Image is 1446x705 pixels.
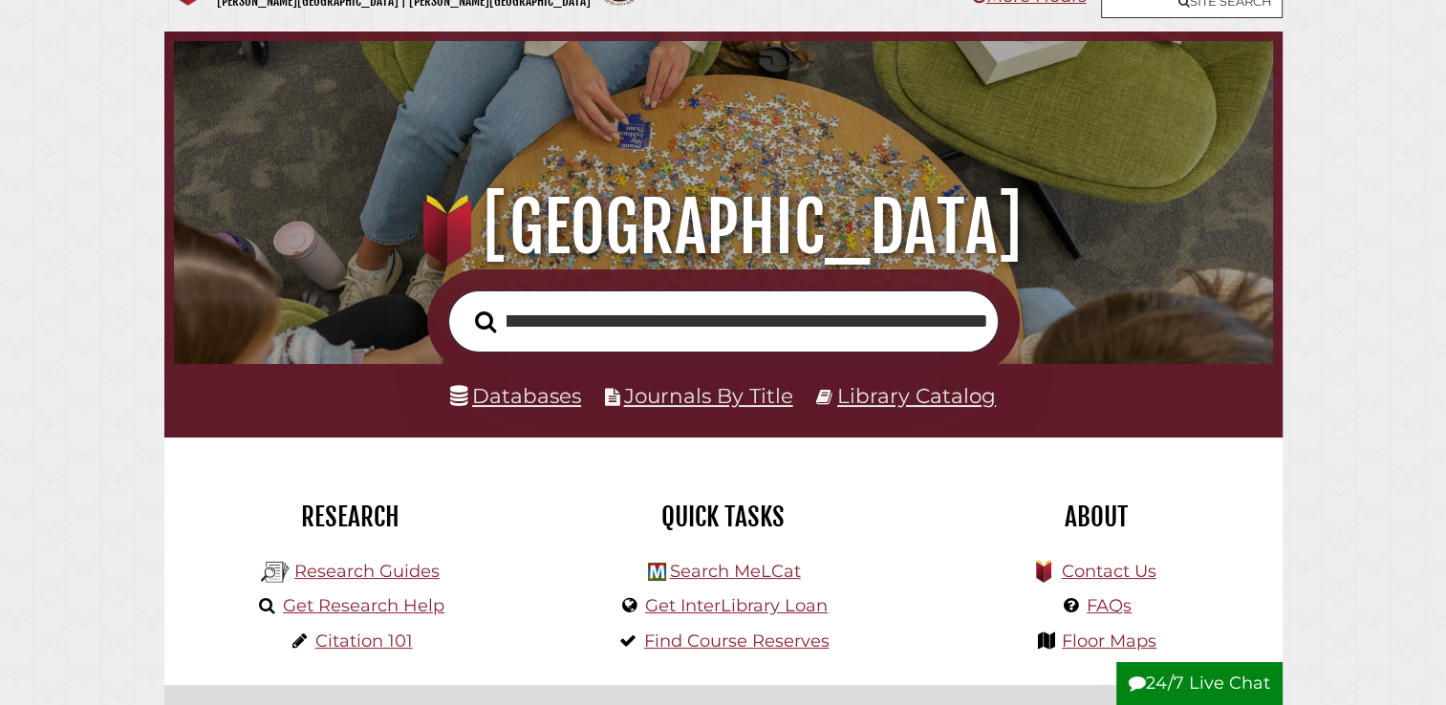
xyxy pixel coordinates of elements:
[1062,630,1156,652] a: Floor Maps
[624,383,793,408] a: Journals By Title
[315,630,413,652] a: Citation 101
[283,595,444,616] a: Get Research Help
[648,563,666,581] img: Hekman Library Logo
[294,561,440,582] a: Research Guides
[644,630,830,652] a: Find Course Reserves
[645,595,828,616] a: Get InterLibrary Loan
[1061,561,1155,582] a: Contact Us
[924,501,1268,533] h2: About
[195,185,1251,269] h1: [GEOGRAPHIC_DATA]
[450,383,581,408] a: Databases
[837,383,996,408] a: Library Catalog
[551,501,896,533] h2: Quick Tasks
[669,561,800,582] a: Search MeLCat
[1087,595,1132,616] a: FAQs
[261,558,290,587] img: Hekman Library Logo
[475,310,496,332] i: Search
[179,501,523,533] h2: Research
[465,306,506,339] button: Search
